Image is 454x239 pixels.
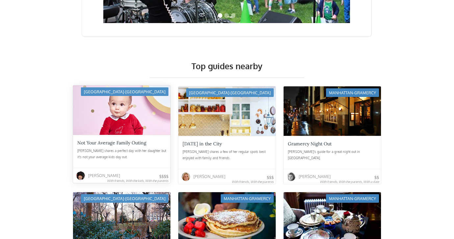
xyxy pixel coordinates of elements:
div: Manhattan-Gramercy [326,194,379,203]
div: [PERSON_NAME] shares a few of her regular spots best enjoyed with family and friends. [183,149,271,162]
div: [PERSON_NAME]'s guide for a great night out in [GEOGRAPHIC_DATA]. [288,149,377,162]
div: [PERSON_NAME] [193,171,225,182]
div: $$ [374,176,379,180]
div: [DATE] in the City [183,141,222,147]
div: With friends, With the parents, With a date [320,180,379,184]
div: Show slide 3 of 3 [231,13,236,18]
div: Show slide 2 of 3 [224,13,229,18]
div: Manhattan-Gramercy [221,194,274,203]
div: With friends, With the parents [232,180,274,184]
div: Manhattan-Gramercy [326,88,379,97]
a: [GEOGRAPHIC_DATA]-[GEOGRAPHIC_DATA][DATE] in the City[PERSON_NAME] shares a few of her regular sp... [178,86,276,184]
div: Gramercy Night Out [288,141,332,147]
h2: Top guides nearby [72,61,382,71]
div: [PERSON_NAME] shares a perfect day with her daughter but it's not your average kids day out. [77,148,166,161]
div: $$$$ [159,175,168,179]
div: Show slide 1 of 3 [218,13,222,18]
div: [GEOGRAPHIC_DATA]-[GEOGRAPHIC_DATA] [186,88,274,97]
div: Not Your Average Family Outing [77,140,146,146]
div: [GEOGRAPHIC_DATA]-[GEOGRAPHIC_DATA] [81,87,168,96]
a: Manhattan-GramercyGramercy Night Out[PERSON_NAME]'s guide for a great night out in [GEOGRAPHIC_DA... [284,86,381,184]
a: [GEOGRAPHIC_DATA]-[GEOGRAPHIC_DATA]Not Your Average Family Outing[PERSON_NAME] shares a perfect d... [73,85,170,183]
div: [PERSON_NAME] [88,170,120,181]
div: With friends, With the kids, With the parents [107,179,168,183]
div: [PERSON_NAME] [299,171,331,182]
div: $$$ [267,176,274,180]
div: [GEOGRAPHIC_DATA]-[GEOGRAPHIC_DATA] [81,194,168,203]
